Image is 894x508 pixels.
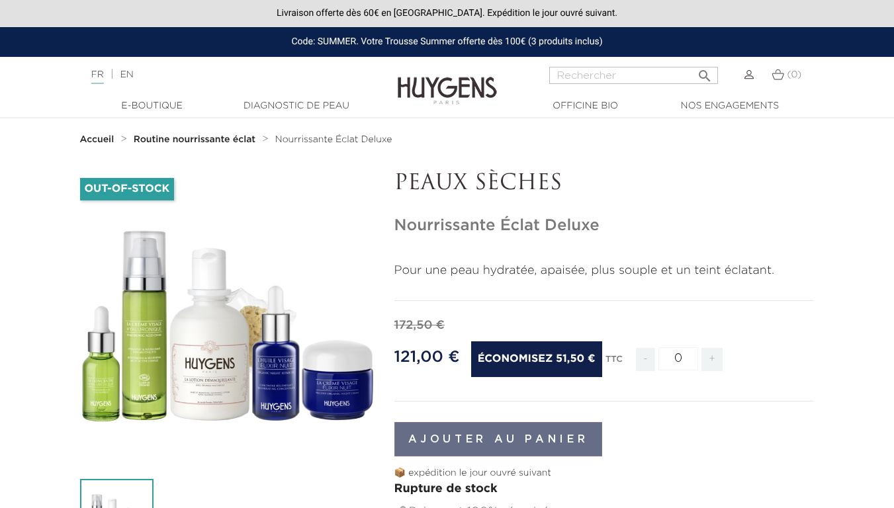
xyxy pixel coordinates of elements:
[701,348,723,371] span: +
[394,262,815,280] p: Pour une peau hydratée, apaisée, plus souple et un teint éclatant.
[471,341,602,377] span: Économisez 51,50 €
[697,64,713,80] i: 
[86,99,218,113] a: E-Boutique
[230,99,363,113] a: Diagnostic de peau
[787,70,801,79] span: (0)
[134,135,255,144] strong: Routine nourrissante éclat
[85,67,363,83] div: |
[275,135,392,144] span: Nourrissante Éclat Deluxe
[80,134,117,145] a: Accueil
[394,216,815,235] h1: Nourrissante Éclat Deluxe
[80,135,114,144] strong: Accueil
[134,134,259,145] a: Routine nourrissante éclat
[605,345,623,381] div: TTC
[398,56,497,106] img: Huygens
[394,171,815,196] p: PEAUX SÈCHES
[394,319,445,331] span: 172,50 €
[120,70,133,79] a: EN
[91,70,104,84] a: FR
[636,348,654,371] span: -
[394,422,603,456] button: Ajouter au panier
[693,63,717,81] button: 
[275,134,392,145] a: Nourrissante Éclat Deluxe
[394,483,498,495] span: Rupture de stock
[658,347,698,370] input: Quantité
[394,466,815,480] p: 📦 expédition le jour ouvré suivant
[664,99,796,113] a: Nos engagements
[519,99,652,113] a: Officine Bio
[549,67,718,84] input: Rechercher
[80,178,175,200] li: Out-of-Stock
[394,349,460,365] span: 121,00 €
